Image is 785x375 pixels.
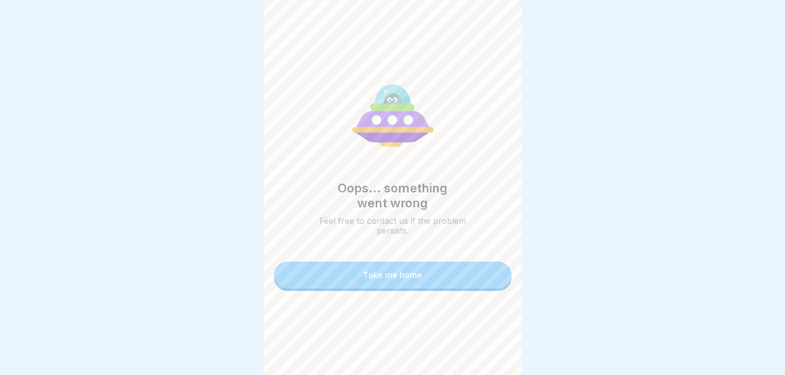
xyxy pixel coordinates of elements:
[352,84,434,147] img: ufo.svg
[274,262,511,288] button: Take me home
[315,181,470,211] h1: Oops... something went wrong
[274,262,511,291] a: Take me home
[363,270,422,280] div: Take me home
[315,216,470,236] p: Feel free to contact us if the problem persists.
